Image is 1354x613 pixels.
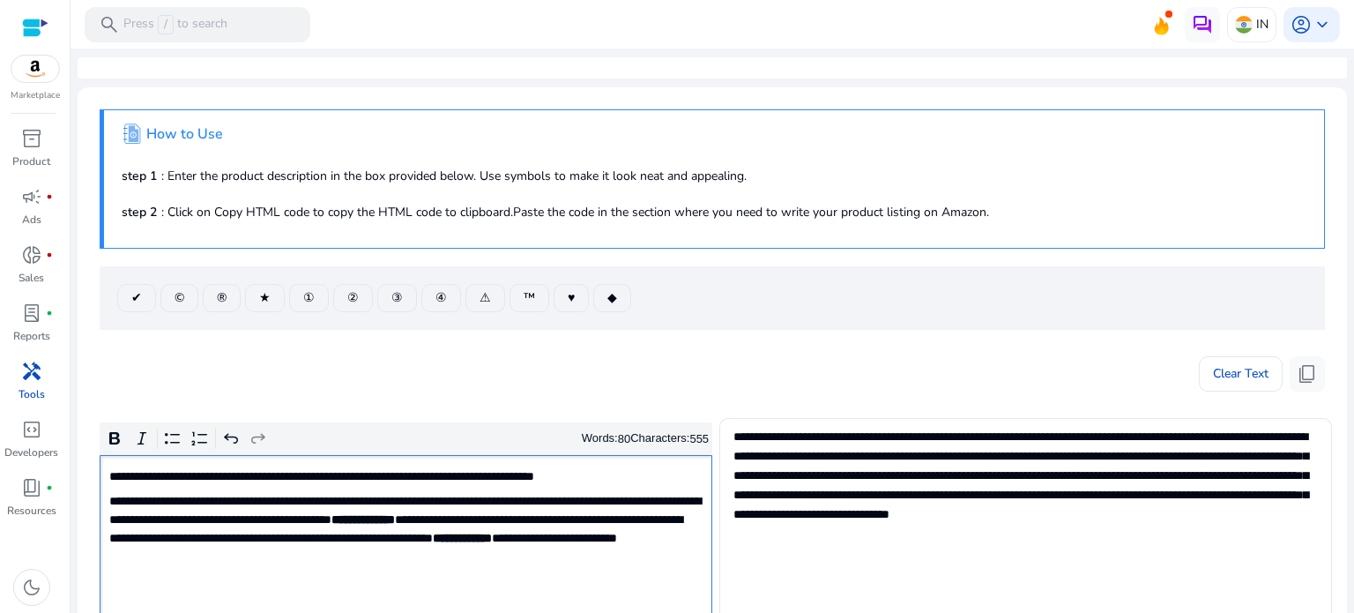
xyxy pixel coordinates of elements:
button: ◆ [593,284,631,312]
span: ® [217,288,227,307]
span: © [175,288,184,307]
span: fiber_manual_record [46,484,53,491]
div: Editor toolbar [100,422,712,456]
p: Marketplace [11,89,60,102]
span: ★ [259,288,271,307]
p: IN [1256,9,1268,40]
p: Product [12,153,50,169]
button: ♥ [554,284,589,312]
p: Developers [4,445,58,460]
b: step 1 [122,168,157,184]
span: handyman [21,361,42,382]
button: ® [203,284,241,312]
p: Ads [22,212,41,228]
span: ⚠ [480,288,491,307]
span: search [99,14,120,35]
button: ™ [510,284,549,312]
h4: How to Use [146,126,223,143]
span: ◆ [607,288,617,307]
span: ④ [435,288,447,307]
p: : Enter the product description in the box provided below. Use symbols to make it look neat and a... [122,167,1306,185]
p: Sales [19,270,44,286]
label: 555 [689,432,709,445]
button: content_copy [1290,356,1325,392]
span: book_4 [21,477,42,498]
span: account_circle [1291,14,1312,35]
span: / [158,15,174,34]
span: fiber_manual_record [46,310,53,317]
span: campaign [21,186,42,207]
span: ② [347,288,359,307]
span: ① [303,288,315,307]
span: code_blocks [21,419,42,440]
p: Resources [7,503,56,519]
span: fiber_manual_record [46,193,53,200]
span: ♥ [568,288,575,307]
p: Tools [19,386,45,402]
button: Clear Text [1199,356,1283,392]
span: ™ [524,288,535,307]
button: © [160,284,198,312]
div: Words: Characters: [582,428,709,450]
b: step 2 [122,204,157,221]
button: ④ [421,284,461,312]
button: ★ [245,284,285,312]
span: inventory_2 [21,128,42,149]
button: ③ [377,284,417,312]
span: donut_small [21,244,42,265]
button: ⚠ [465,284,505,312]
img: amazon.svg [11,56,59,82]
span: Clear Text [1213,356,1268,392]
span: fiber_manual_record [46,251,53,258]
span: lab_profile [21,303,42,324]
button: ① [289,284,329,312]
p: : Click on Copy HTML code to copy the HTML code to clipboard.Paste the code in the section where ... [122,203,1306,221]
span: ③ [391,288,403,307]
label: 80 [618,432,630,445]
p: Press to search [123,15,227,34]
img: in.svg [1235,16,1253,34]
span: keyboard_arrow_down [1312,14,1333,35]
span: dark_mode [21,577,42,598]
span: content_copy [1297,363,1318,385]
span: ✔ [131,288,142,307]
button: ② [333,284,373,312]
button: ✔ [117,284,156,312]
p: Reports [13,328,50,344]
